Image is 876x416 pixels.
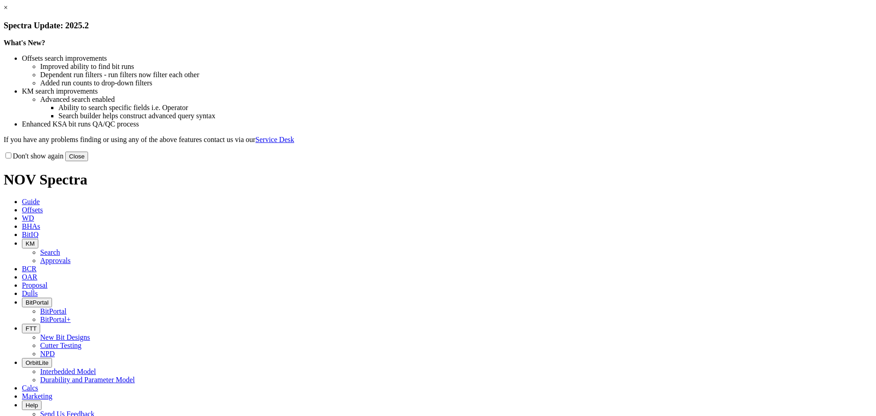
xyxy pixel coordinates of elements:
li: Added run counts to drop-down filters [40,79,872,87]
span: WD [22,214,34,222]
span: BitIQ [22,231,38,238]
p: If you have any problems finding or using any of the above features contact us via our [4,136,872,144]
a: Approvals [40,257,71,264]
span: BHAs [22,222,40,230]
li: Improved ability to find bit runs [40,63,872,71]
a: BitPortal+ [40,316,71,323]
span: KM [26,240,35,247]
strong: What's New? [4,39,45,47]
input: Don't show again [5,153,11,158]
a: Service Desk [255,136,294,143]
button: Close [65,152,88,161]
h3: Spectra Update: 2025.2 [4,21,872,31]
li: Advanced search enabled [40,95,872,104]
span: OrbitLite [26,359,48,366]
span: Proposal [22,281,47,289]
span: Marketing [22,392,52,400]
label: Don't show again [4,152,63,160]
li: Dependent run filters - run filters now filter each other [40,71,872,79]
span: Calcs [22,384,38,392]
li: Offsets search improvements [22,54,872,63]
span: BitPortal [26,299,48,306]
a: New Bit Designs [40,333,90,341]
a: × [4,4,8,11]
a: Durability and Parameter Model [40,376,135,384]
span: Guide [22,198,40,205]
a: NPD [40,350,55,358]
span: BCR [22,265,36,273]
li: Ability to search specific fields i.e. Operator [58,104,872,112]
span: Dulls [22,290,38,297]
a: Search [40,248,60,256]
a: Interbedded Model [40,368,96,375]
span: Help [26,402,38,409]
a: BitPortal [40,307,67,315]
h1: NOV Spectra [4,171,872,188]
li: Enhanced KSA bit runs QA/QC process [22,120,872,128]
li: Search builder helps construct advanced query syntax [58,112,872,120]
span: Offsets [22,206,43,214]
a: Cutter Testing [40,342,82,349]
span: OAR [22,273,37,281]
span: FTT [26,325,36,332]
li: KM search improvements [22,87,872,95]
